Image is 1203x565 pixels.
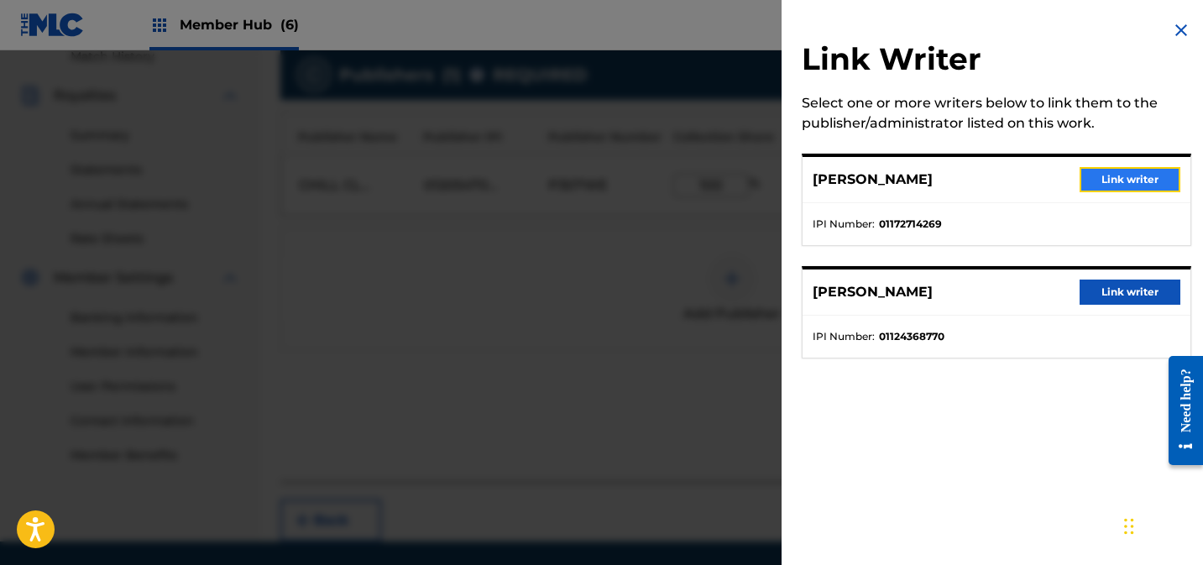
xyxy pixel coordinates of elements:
strong: 01124368770 [879,329,944,344]
p: [PERSON_NAME] [813,170,933,190]
h2: Link Writer [802,40,1191,83]
iframe: Chat Widget [1119,484,1203,565]
span: IPI Number : [813,329,875,344]
span: IPI Number : [813,217,875,232]
img: MLC Logo [20,13,85,37]
span: Member Hub [180,15,299,34]
img: Top Rightsholders [149,15,170,35]
iframe: Resource Center [1156,343,1203,479]
strong: 01172714269 [879,217,942,232]
span: (6) [280,17,299,33]
div: Drag [1124,501,1134,552]
button: Link writer [1080,280,1180,305]
button: Link writer [1080,167,1180,192]
p: [PERSON_NAME] [813,282,933,302]
div: Select one or more writers below to link them to the publisher/administrator listed on this work. [802,93,1191,133]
